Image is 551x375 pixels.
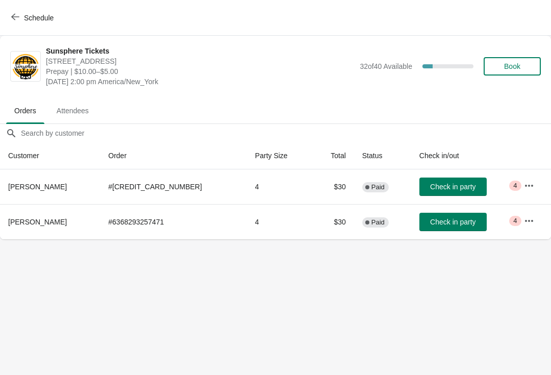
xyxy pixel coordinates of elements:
[100,169,247,204] td: # [CREDIT_CARD_NUMBER]
[312,169,354,204] td: $30
[430,218,475,226] span: Check in party
[100,204,247,239] td: # 6368293257471
[46,46,355,56] span: Sunsphere Tickets
[371,183,385,191] span: Paid
[20,124,551,142] input: Search by customer
[8,183,67,191] span: [PERSON_NAME]
[312,204,354,239] td: $30
[513,217,517,225] span: 4
[247,169,312,204] td: 4
[48,102,97,120] span: Attendees
[371,218,385,227] span: Paid
[11,53,40,81] img: Sunsphere Tickets
[419,178,487,196] button: Check in party
[354,142,411,169] th: Status
[46,66,355,77] span: Prepay | $10.00–$5.00
[46,56,355,66] span: [STREET_ADDRESS]
[247,142,312,169] th: Party Size
[504,62,520,70] span: Book
[8,218,67,226] span: [PERSON_NAME]
[312,142,354,169] th: Total
[419,213,487,231] button: Check in party
[411,142,516,169] th: Check in/out
[247,204,312,239] td: 4
[484,57,541,76] button: Book
[430,183,475,191] span: Check in party
[513,182,517,190] span: 4
[360,62,412,70] span: 32 of 40 Available
[46,77,355,87] span: [DATE] 2:00 pm America/New_York
[24,14,54,22] span: Schedule
[6,102,44,120] span: Orders
[5,9,62,27] button: Schedule
[100,142,247,169] th: Order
